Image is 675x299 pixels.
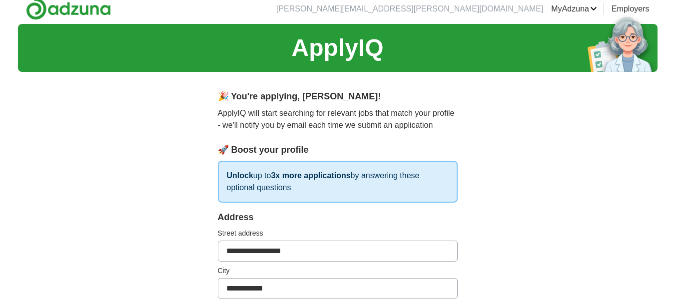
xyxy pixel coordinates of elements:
[612,3,650,15] a: Employers
[551,3,597,15] a: MyAdzuna
[218,143,458,157] div: 🚀 Boost your profile
[218,266,458,276] label: City
[218,228,458,239] label: Street address
[218,211,458,224] div: Address
[271,171,350,180] strong: 3x more applications
[218,107,458,131] p: ApplyIQ will start searching for relevant jobs that match your profile - we'll notify you by emai...
[276,3,543,15] li: [PERSON_NAME][EMAIL_ADDRESS][PERSON_NAME][DOMAIN_NAME]
[227,171,253,180] strong: Unlock
[218,90,458,103] div: 🎉 You're applying , [PERSON_NAME] !
[218,161,458,203] p: up to by answering these optional questions
[291,30,383,66] h1: ApplyIQ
